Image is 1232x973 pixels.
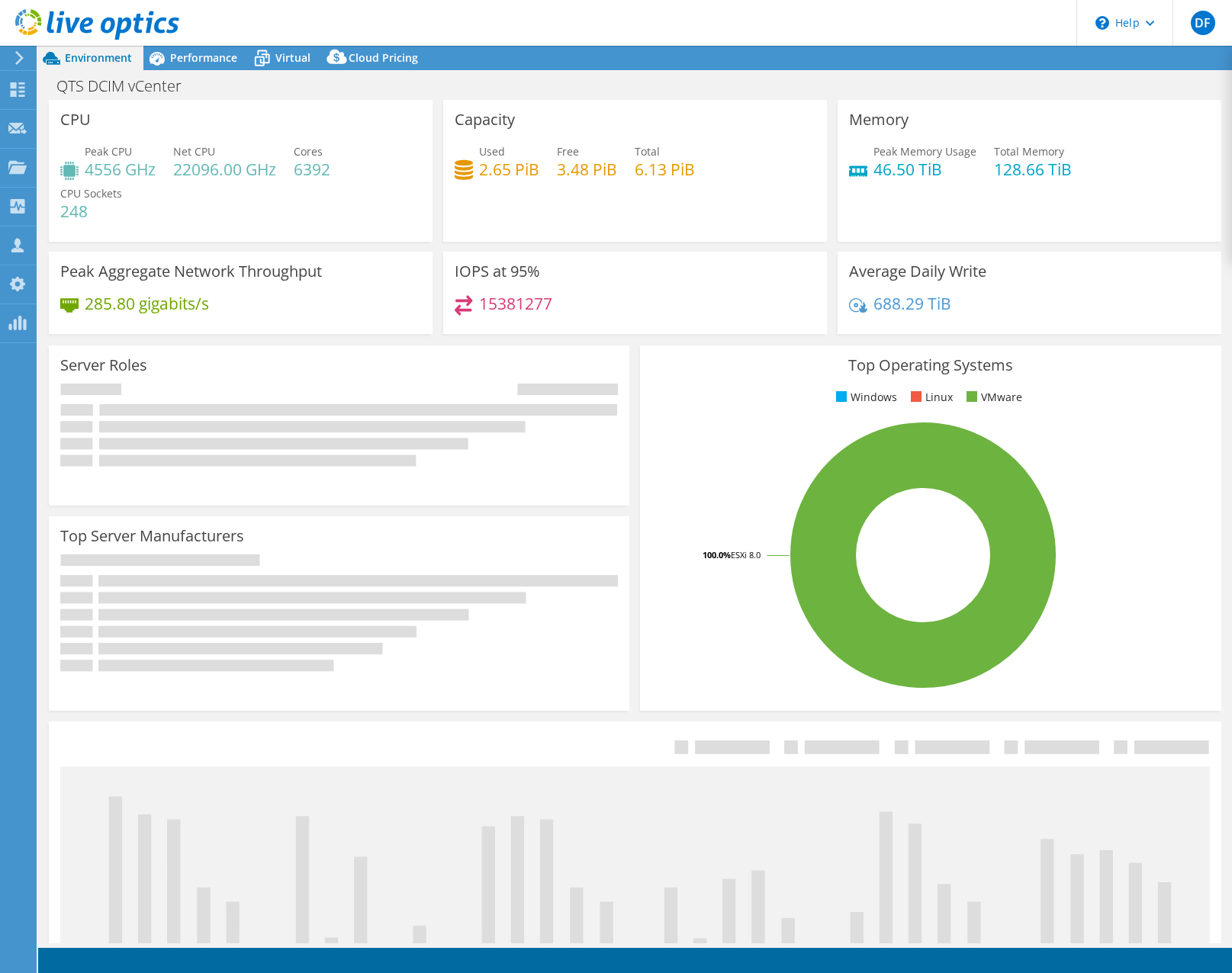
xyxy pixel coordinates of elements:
[455,111,515,128] h3: Capacity
[994,144,1064,159] span: Total Memory
[455,263,540,280] h3: IOPS at 95%
[635,161,695,178] h4: 6.13 PiB
[873,144,976,159] span: Peak Memory Usage
[703,549,731,560] tspan: 100.0%
[85,144,132,159] span: Peak CPU
[557,161,617,178] h4: 3.48 PiB
[85,161,156,178] h4: 4556 GHz
[907,389,953,406] li: Linux
[994,161,1072,178] h4: 128.66 TiB
[1191,11,1215,35] span: DF
[60,528,244,544] h3: Top Server Manufacturers
[60,263,322,280] h3: Peak Aggregate Network Throughput
[294,161,330,178] h4: 6392
[479,295,552,312] h4: 15381277
[60,111,91,128] h3: CPU
[479,144,505,159] span: Used
[60,203,122,220] h4: 248
[963,389,1022,406] li: VMware
[65,50,132,65] span: Environment
[873,161,976,178] h4: 46.50 TiB
[60,357,147,374] h3: Server Roles
[170,50,237,65] span: Performance
[85,295,209,312] h4: 285.80 gigabits/s
[173,144,215,159] span: Net CPU
[873,295,951,312] h4: 688.29 TiB
[349,50,418,65] span: Cloud Pricing
[849,263,986,280] h3: Average Daily Write
[849,111,909,128] h3: Memory
[635,144,660,159] span: Total
[173,161,276,178] h4: 22096.00 GHz
[651,357,1209,374] h3: Top Operating Systems
[479,161,539,178] h4: 2.65 PiB
[50,78,205,95] h1: QTS DCIM vCenter
[557,144,579,159] span: Free
[1095,16,1109,30] svg: \n
[731,549,761,560] tspan: ESXi 8.0
[294,144,323,159] span: Cores
[60,186,122,201] span: CPU Sockets
[275,50,310,65] span: Virtual
[832,389,897,406] li: Windows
